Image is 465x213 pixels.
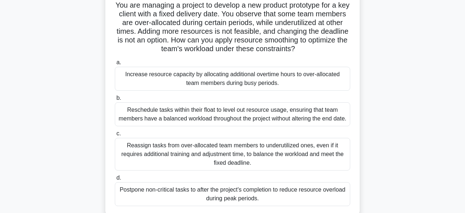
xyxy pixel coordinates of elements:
[115,102,350,126] div: Reschedule tasks within their float to level out resource usage, ensuring that team members have ...
[116,95,121,101] span: b.
[115,67,350,91] div: Increase resource capacity by allocating additional overtime hours to over-allocated team members...
[116,175,121,181] span: d.
[116,59,121,65] span: a.
[115,182,350,206] div: Postpone non-critical tasks to after the project's completion to reduce resource overload during ...
[116,130,121,136] span: c.
[114,1,351,54] h5: You are managing a project to develop a new product prototype for a key client with a fixed deliv...
[115,138,350,171] div: Reassign tasks from over-allocated team members to underutilized ones, even if it requires additi...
